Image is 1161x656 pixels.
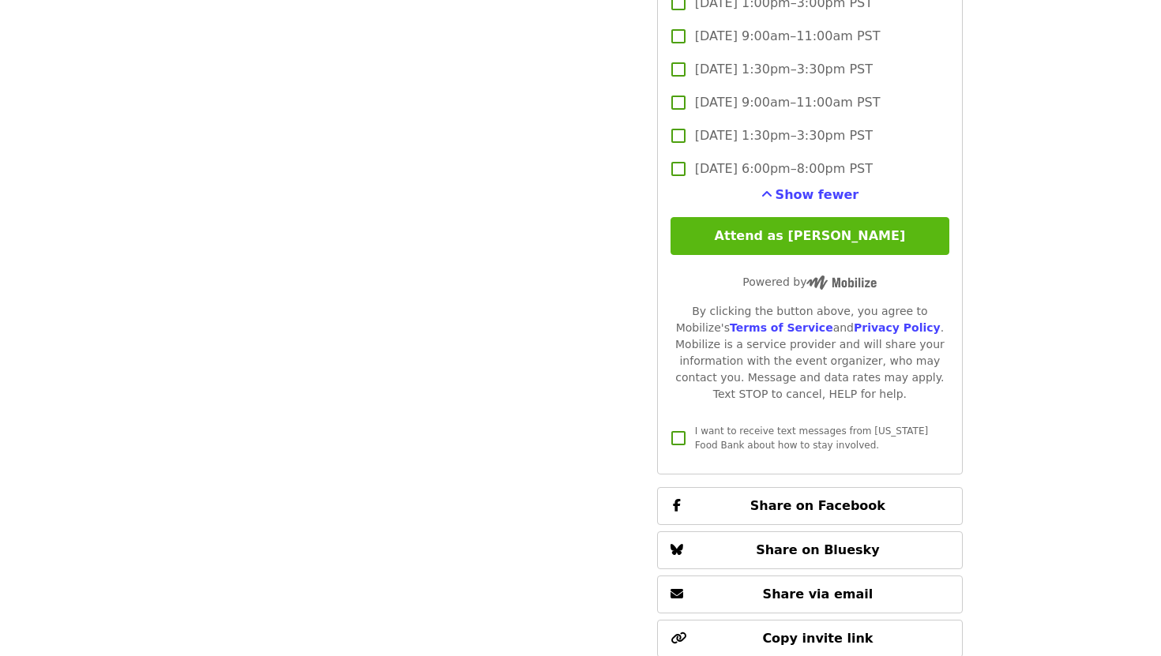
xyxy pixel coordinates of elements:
div: By clicking the button above, you agree to Mobilize's and . Mobilize is a service provider and wi... [671,303,949,403]
button: Share on Bluesky [657,531,963,569]
span: Share via email [763,587,874,602]
img: Powered by Mobilize [806,276,877,290]
span: [DATE] 9:00am–11:00am PST [695,93,881,112]
span: [DATE] 9:00am–11:00am PST [695,27,881,46]
button: Share via email [657,575,963,613]
span: [DATE] 6:00pm–8:00pm PST [695,159,873,178]
span: Share on Facebook [750,498,885,513]
button: Attend as [PERSON_NAME] [671,217,949,255]
span: [DATE] 1:30pm–3:30pm PST [695,126,873,145]
span: I want to receive text messages from [US_STATE] Food Bank about how to stay involved. [695,425,928,451]
span: [DATE] 1:30pm–3:30pm PST [695,60,873,79]
span: Copy invite link [762,631,873,646]
span: Powered by [742,276,877,288]
span: Show fewer [776,187,859,202]
button: Share on Facebook [657,487,963,525]
span: Share on Bluesky [756,542,880,557]
button: See more timeslots [761,186,859,204]
a: Privacy Policy [854,321,941,334]
a: Terms of Service [730,321,833,334]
